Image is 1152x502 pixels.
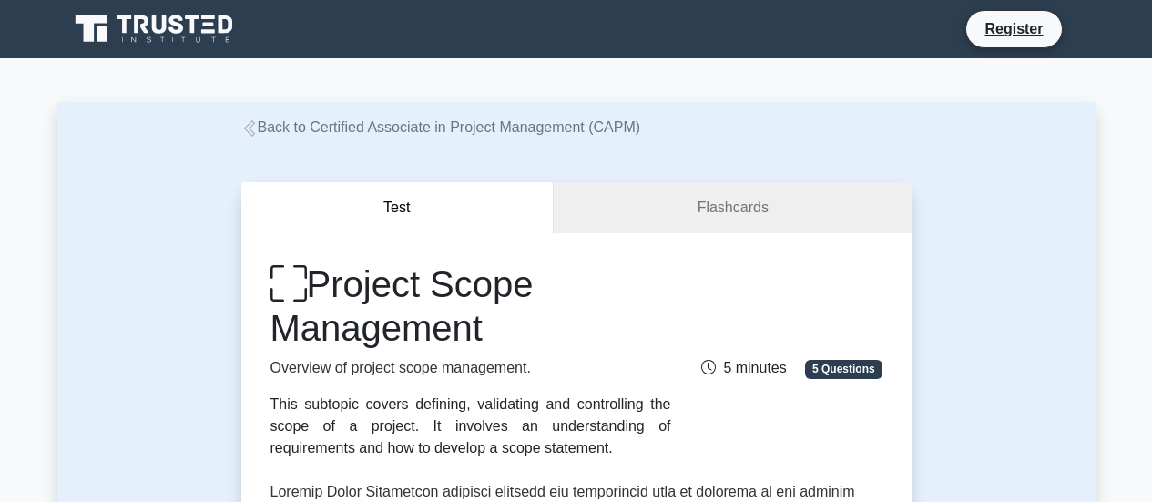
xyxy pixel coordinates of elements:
[241,119,641,135] a: Back to Certified Associate in Project Management (CAPM)
[241,182,555,234] button: Test
[805,360,882,378] span: 5 Questions
[270,262,671,350] h1: Project Scope Management
[701,360,786,375] span: 5 minutes
[554,182,911,234] a: Flashcards
[974,17,1054,40] a: Register
[270,357,671,379] p: Overview of project scope management.
[270,394,671,459] div: This subtopic covers defining, validating and controlling the scope of a project. It involves an ...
